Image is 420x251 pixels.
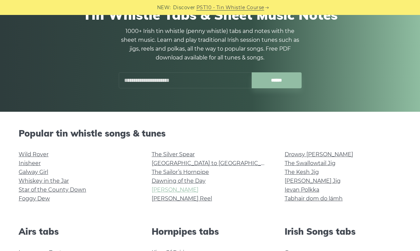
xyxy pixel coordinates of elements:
a: [PERSON_NAME] Reel [152,195,212,202]
a: Star of the County Down [19,186,86,193]
h2: Popular tin whistle songs & tunes [19,128,401,139]
a: Whiskey in the Jar [19,178,69,184]
a: PST10 - Tin Whistle Course [196,4,264,12]
a: The Silver Spear [152,151,195,158]
h1: Tin Whistle Tabs & Sheet Music Notes [20,6,400,23]
h2: Hornpipes tabs [152,226,268,237]
a: Drowsy [PERSON_NAME] [285,151,353,158]
a: The Kesh Jig [285,169,319,175]
a: [PERSON_NAME] Jig [285,178,341,184]
a: Dawning of the Day [152,178,206,184]
a: The Swallowtail Jig [285,160,336,166]
a: Foggy Dew [19,195,50,202]
a: Inisheer [19,160,41,166]
a: Ievan Polkka [285,186,319,193]
a: Tabhair dom do lámh [285,195,343,202]
a: Wild Rover [19,151,49,158]
a: Galway Girl [19,169,48,175]
h2: Airs tabs [19,226,135,237]
p: 1000+ Irish tin whistle (penny whistle) tabs and notes with the sheet music. Learn and play tradi... [118,27,302,62]
span: NEW: [157,4,171,12]
h2: Irish Songs tabs [285,226,401,237]
a: [PERSON_NAME] [152,186,198,193]
a: The Sailor’s Hornpipe [152,169,209,175]
span: Discover [173,4,195,12]
a: [GEOGRAPHIC_DATA] to [GEOGRAPHIC_DATA] [152,160,277,166]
